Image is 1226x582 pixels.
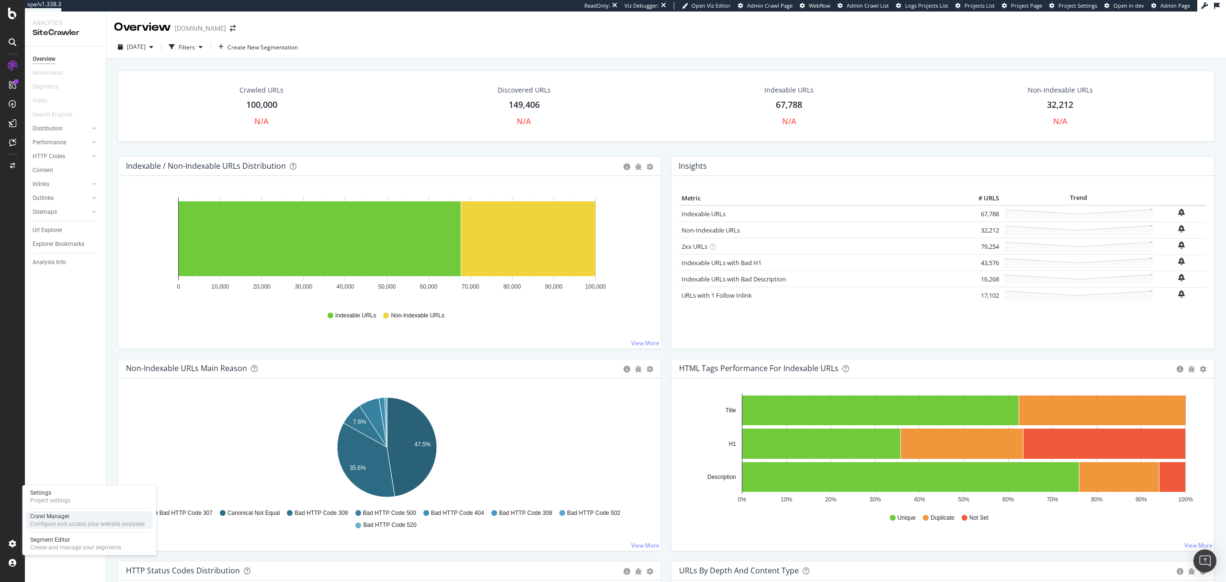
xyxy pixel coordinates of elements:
button: Filters [165,39,206,55]
a: Admin Crawl List [838,2,889,10]
div: Indexable URLs [764,85,814,95]
div: gear [1200,366,1206,372]
div: Indexable / Non-Indexable URLs Distribution [126,161,286,171]
div: bug [1188,568,1195,575]
div: Visits [33,96,47,106]
span: Admin Page [1160,2,1190,9]
div: circle-info [1177,568,1183,575]
div: Performance [33,138,66,148]
span: Project Settings [1058,2,1097,9]
td: 16,268 [963,271,1001,287]
span: 2024 Jul. 16th [127,43,146,51]
span: Webflow [809,2,830,9]
span: Logs Projects List [905,2,948,9]
div: bell-plus [1178,241,1185,249]
text: 50% [958,496,969,503]
a: Project Settings [1049,2,1097,10]
span: Not Set [969,514,988,522]
div: HTTP Codes [33,151,65,162]
div: Settings [30,489,70,497]
td: 32,212 [963,222,1001,238]
div: N/A [1053,116,1067,127]
span: Bad HTTP Code 520 [363,521,416,529]
span: Bad HTTP Code 404 [431,509,484,517]
text: 10,000 [211,283,229,290]
div: HTTP Status Codes Distribution [126,566,240,575]
div: bug [1188,366,1195,372]
button: Create New Segmentation [215,39,302,55]
a: SettingsProject settings [26,488,153,505]
div: Non-Indexable URLs Main Reason [126,363,247,373]
text: 35.6% [350,465,366,471]
text: 50,000 [378,283,396,290]
svg: A chart. [126,394,648,505]
td: 79,254 [963,238,1001,255]
a: Indexable URLs with Bad Description [681,275,786,283]
span: Open in dev [1113,2,1144,9]
text: 40,000 [337,283,354,290]
div: Analytics [33,19,98,27]
div: circle-info [624,366,630,372]
a: Logs Projects List [896,2,948,10]
text: 20,000 [253,283,271,290]
a: 2xx URLs [681,242,707,251]
text: 90% [1135,496,1147,503]
a: Sitemaps [33,207,90,217]
span: Bad HTTP Code 307 [159,509,213,517]
div: Non-Indexable URLs [1028,85,1093,95]
a: Open in dev [1104,2,1144,10]
div: 149,406 [509,99,540,111]
a: Open Viz Editor [682,2,731,10]
div: bell-plus [1178,274,1185,281]
div: Distribution [33,124,63,134]
a: Inlinks [33,179,90,189]
span: Bad HTTP Code 502 [567,509,620,517]
h4: Insights [679,160,707,173]
div: Explorer Bookmarks [33,239,84,249]
div: arrow-right-arrow-left [230,25,236,32]
div: ReadOnly: [584,2,610,10]
span: Projects List [965,2,995,9]
div: Sitemaps [33,207,57,217]
div: Project settings [30,497,70,504]
a: View More [631,541,659,549]
a: Non-Indexable URLs [681,226,740,234]
a: HTTP Codes [33,151,90,162]
span: Project Page [1011,2,1042,9]
div: Inlinks [33,179,49,189]
div: N/A [254,116,269,127]
div: Discovered URLs [498,85,551,95]
text: Description [707,474,736,480]
a: Search Engines [33,110,82,120]
span: Admin Crawl List [847,2,889,9]
div: Outlinks [33,193,54,203]
div: bug [635,366,642,372]
div: bug [635,568,642,575]
div: gear [647,366,653,372]
text: 100,000 [585,283,606,290]
div: URLs by Depth and Content Type [679,566,799,575]
div: gear [647,568,653,575]
a: URLs with 1 Follow Inlink [681,291,752,300]
svg: A chart. [126,191,648,303]
text: 47.5% [414,441,431,448]
text: 20% [825,496,837,503]
div: SiteCrawler [33,27,98,38]
text: 100% [1178,496,1193,503]
span: Canonical Not Equal [227,509,280,517]
div: Url Explorer [33,225,62,235]
a: Url Explorer [33,225,99,235]
div: circle-info [1177,366,1183,372]
div: circle-info [624,163,630,170]
a: Performance [33,138,90,148]
div: circle-info [624,568,630,575]
div: Open Intercom Messenger [1193,549,1216,572]
svg: A chart. [679,394,1201,505]
a: Projects List [955,2,995,10]
span: Bad HTTP Code 309 [295,509,348,517]
div: Segments [33,82,58,92]
div: Content [33,165,53,175]
div: Overview [33,54,56,64]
